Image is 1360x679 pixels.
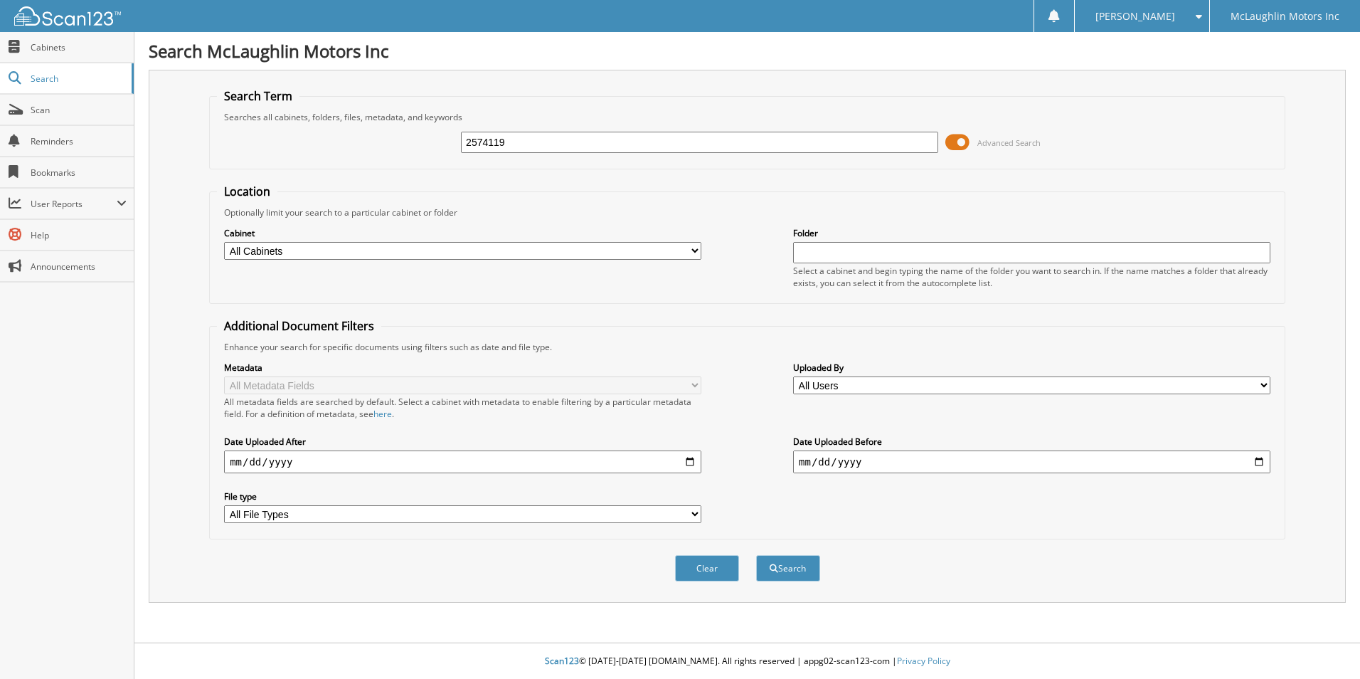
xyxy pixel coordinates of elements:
[217,111,1277,123] div: Searches all cabinets, folders, files, metadata, and keywords
[373,408,392,420] a: here
[149,39,1346,63] h1: Search McLaughlin Motors Inc
[224,227,701,239] label: Cabinet
[977,137,1041,148] span: Advanced Search
[1095,12,1175,21] span: [PERSON_NAME]
[224,436,701,448] label: Date Uploaded After
[1289,611,1360,679] iframe: Chat Widget
[793,436,1270,448] label: Date Uploaded Before
[675,555,739,581] button: Clear
[224,490,701,502] label: File type
[217,341,1277,353] div: Enhance your search for specific documents using filters such as date and file type.
[793,362,1270,374] label: Uploaded By
[224,362,701,374] label: Metadata
[793,265,1270,289] div: Select a cabinet and begin typing the name of the folder you want to search in. If the name match...
[793,227,1270,239] label: Folder
[545,655,579,667] span: Scan123
[217,318,381,334] legend: Additional Document Filters
[31,167,127,179] span: Bookmarks
[756,555,820,581] button: Search
[217,206,1277,219] div: Optionally limit your search to a particular cabinet or folder
[217,184,277,199] legend: Location
[897,655,950,667] a: Privacy Policy
[31,73,124,85] span: Search
[31,198,117,210] span: User Reports
[31,135,127,147] span: Reminders
[31,229,127,241] span: Help
[224,451,701,473] input: start
[793,451,1270,473] input: end
[217,88,299,104] legend: Search Term
[1231,12,1339,21] span: McLaughlin Motors Inc
[224,396,701,420] div: All metadata fields are searched by default. Select a cabinet with metadata to enable filtering b...
[31,41,127,53] span: Cabinets
[31,104,127,116] span: Scan
[31,260,127,273] span: Announcements
[14,6,121,26] img: scan123-logo-white.svg
[134,644,1360,679] div: © [DATE]-[DATE] [DOMAIN_NAME]. All rights reserved | appg02-scan123-com |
